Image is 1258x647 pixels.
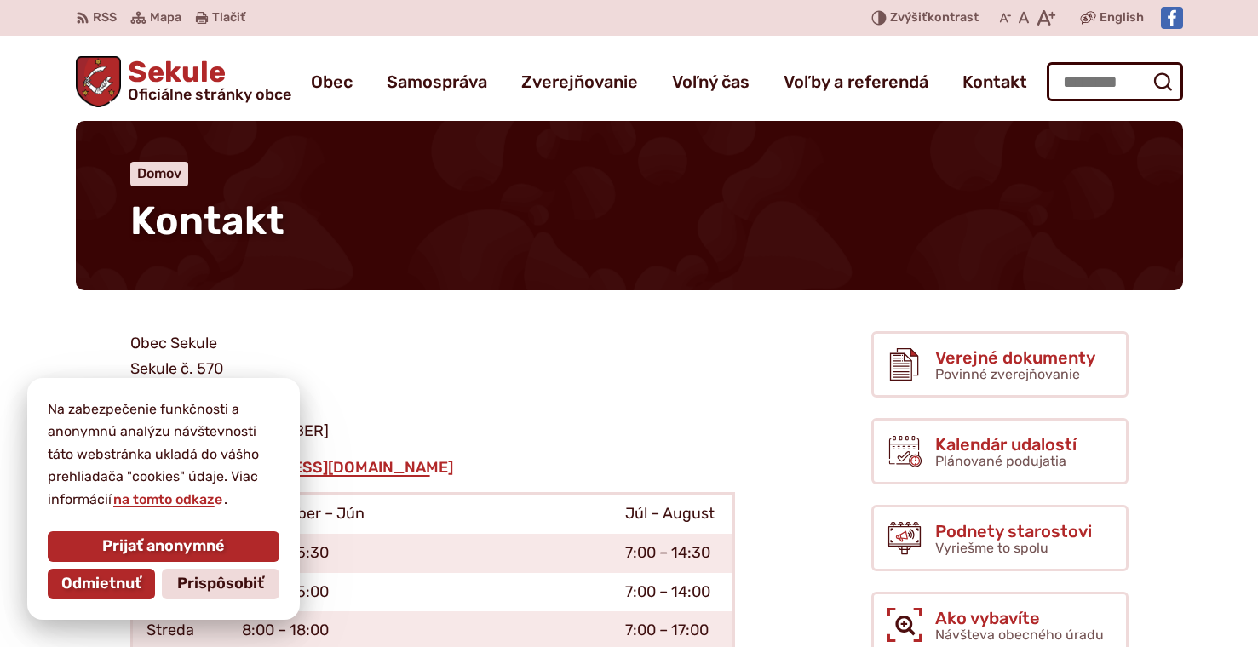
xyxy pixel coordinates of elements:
[935,522,1092,541] span: Podnety starostovi
[871,505,1129,571] a: Podnety starostovi Vyriešme to spolu
[228,573,612,612] td: 8:00 – 15:00
[177,575,264,593] span: Prispôsobiť
[311,58,353,106] a: Obec
[48,398,279,511] p: Na zabezpečenie funkčnosti a anonymnú analýzu návštevnosti táto webstránka ukladá do vášho prehli...
[61,575,141,593] span: Odmietnuť
[935,453,1066,469] span: Plánované podujatia
[871,331,1129,398] a: Verejné dokumenty Povinné zverejňovanie
[387,58,487,106] a: Samospráva
[102,537,225,556] span: Prijať anonymné
[962,58,1027,106] a: Kontakt
[935,540,1048,556] span: Vyriešme to spolu
[212,11,245,26] span: Tlačiť
[612,494,733,534] td: Júl – August
[76,56,292,107] a: Logo Sekule, prejsť na domovskú stránku.
[935,609,1104,627] span: Ako vybavíte
[187,458,455,477] a: [EMAIL_ADDRESS][DOMAIN_NAME]
[935,348,1095,367] span: Verejné dokumenty
[1096,8,1147,28] a: English
[130,419,735,444] p: [PHONE_NUMBER]
[228,534,612,573] td: 8:00 – 15:30
[672,58,750,106] a: Voľný čas
[93,8,117,28] span: RSS
[784,58,928,106] a: Voľby a referendá
[48,531,279,562] button: Prijať anonymné
[935,366,1080,382] span: Povinné zverejňovanie
[48,569,155,599] button: Odmietnuť
[121,58,291,102] span: Sekule
[130,198,284,244] span: Kontakt
[521,58,638,106] a: Zverejňovanie
[76,56,122,107] img: Prejsť na domovskú stránku
[137,165,181,181] a: Domov
[130,331,735,407] p: Obec Sekule Sekule č. 570 908 80
[935,627,1104,643] span: Návšteva obecného úradu
[871,418,1129,484] a: Kalendár udalostí Plánované podujatia
[612,534,733,573] td: 7:00 – 14:30
[1161,7,1183,29] img: Prejsť na Facebook stránku
[128,87,291,102] span: Oficiálne stránky obce
[612,573,733,612] td: 7:00 – 14:00
[150,8,181,28] span: Mapa
[935,435,1077,454] span: Kalendár udalostí
[890,10,928,25] span: Zvýšiť
[1100,8,1144,28] span: English
[890,11,979,26] span: kontrast
[112,491,224,507] a: na tomto odkaze
[162,569,279,599] button: Prispôsobiť
[228,494,612,534] td: September – Jún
